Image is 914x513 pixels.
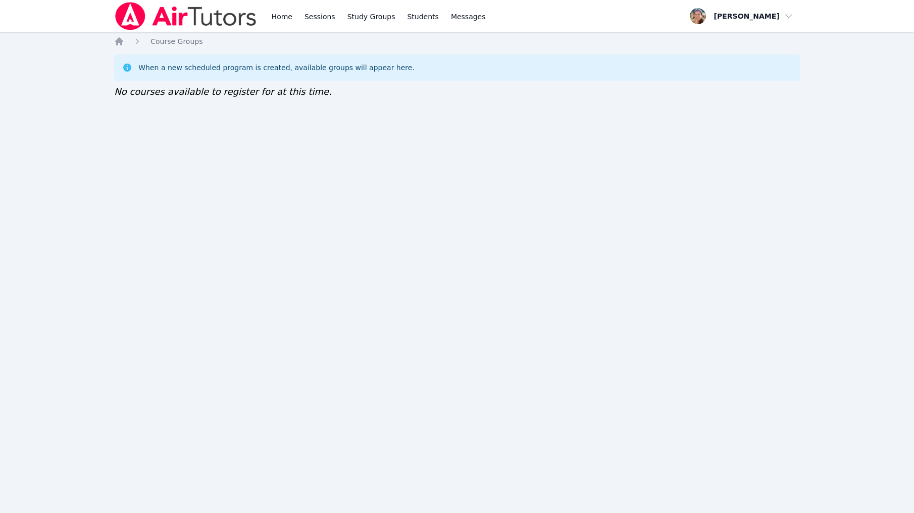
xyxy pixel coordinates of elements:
[114,36,800,46] nav: Breadcrumb
[150,36,202,46] a: Course Groups
[451,12,486,22] span: Messages
[114,2,257,30] img: Air Tutors
[150,37,202,45] span: Course Groups
[114,86,332,97] span: No courses available to register for at this time.
[138,63,415,73] div: When a new scheduled program is created, available groups will appear here.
